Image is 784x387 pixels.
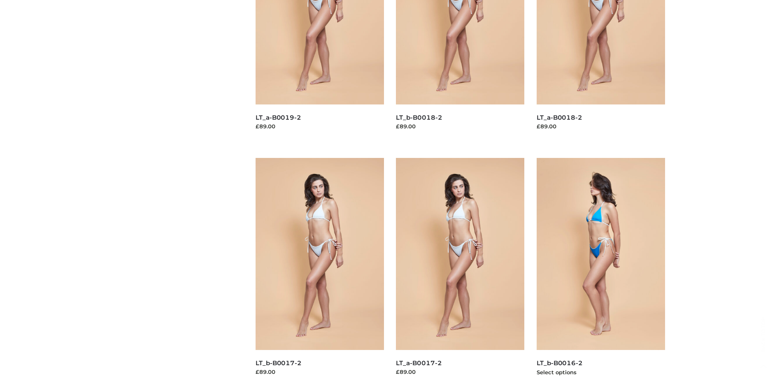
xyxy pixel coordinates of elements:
a: LT_a-B0019-2 [256,114,301,121]
div: £89.00 [256,122,384,130]
a: LT_a-B0018-2 [537,114,582,121]
div: £89.00 [537,122,665,130]
a: LT_a-B0017-2 [396,359,442,367]
div: £89.00 [396,122,524,130]
span: Back to top [753,331,774,352]
div: £89.00 [396,368,524,376]
a: LT_b-B0018-2 [396,114,442,121]
a: LT_b-B0016-2 [537,359,583,367]
div: £89.00 [256,368,384,376]
a: Select options [537,369,577,375]
a: LT_b-B0017-2 [256,359,302,367]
